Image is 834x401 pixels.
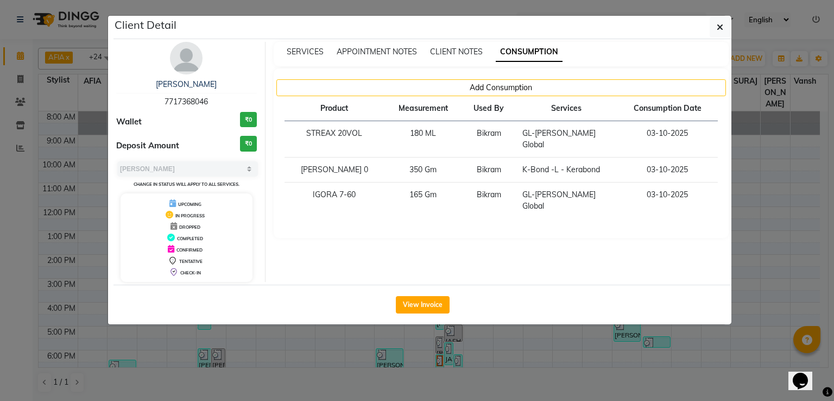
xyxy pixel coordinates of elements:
td: [PERSON_NAME] 0 [285,158,384,183]
span: CONFIRMED [176,247,203,253]
td: 165 Gm [384,183,462,219]
h3: ₹0 [240,136,257,152]
h5: Client Detail [115,17,176,33]
span: COMPLETED [177,236,203,241]
span: TENTATIVE [179,259,203,264]
span: Deposit Amount [116,140,179,152]
button: View Invoice [396,296,450,314]
span: Wallet [116,116,142,128]
td: IGORA 7-60 [285,183,384,219]
img: avatar [170,42,203,74]
td: Bikram [462,121,516,158]
td: 03-10-2025 [617,183,718,219]
td: 03-10-2025 [617,121,718,158]
td: 350 Gm [384,158,462,183]
span: CONSUMPTION [496,42,563,62]
td: 180 ML [384,121,462,158]
td: Bikram [462,158,516,183]
a: [PERSON_NAME] [156,79,217,89]
small: Change in status will apply to all services. [134,181,239,187]
span: CHECK-IN [180,270,201,275]
span: DROPPED [179,224,200,230]
span: IN PROGRESS [175,213,205,218]
td: K-Bond -L - Kerabond [516,158,617,183]
span: 7717368046 [165,97,208,106]
th: Measurement [384,96,462,121]
span: APPOINTMENT NOTES [337,47,417,57]
td: 03-10-2025 [617,158,718,183]
th: Services [516,96,617,121]
th: Consumption Date [617,96,718,121]
iframe: chat widget [788,358,823,390]
h3: ₹0 [240,112,257,128]
th: Product [285,96,384,121]
td: STREAX 20VOL [285,121,384,158]
th: Used By [462,96,516,121]
td: GL-[PERSON_NAME] Global [516,183,617,219]
button: Add Consumption [276,79,726,96]
td: Bikram [462,183,516,219]
span: SERVICES [287,47,324,57]
td: GL-[PERSON_NAME] Global [516,121,617,158]
span: UPCOMING [178,202,201,207]
span: CLIENT NOTES [430,47,483,57]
